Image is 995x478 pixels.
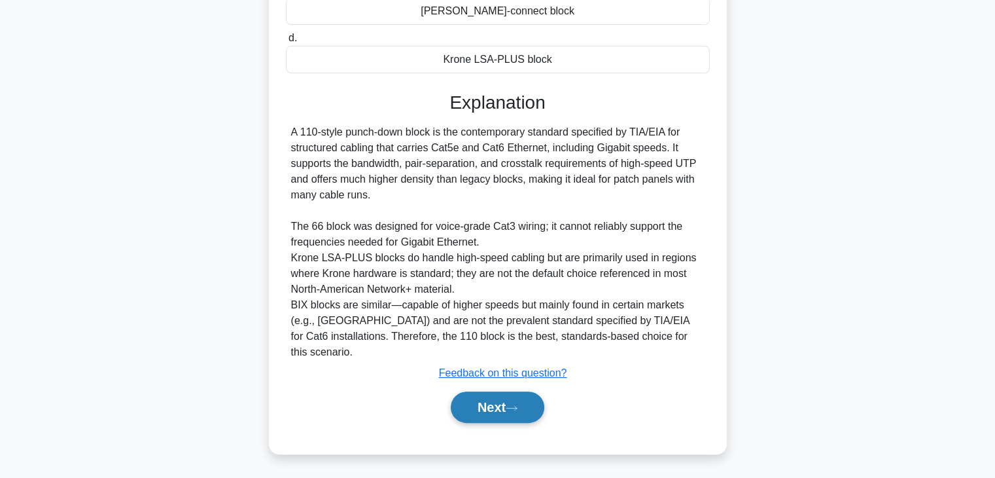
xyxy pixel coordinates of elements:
div: Krone LSA-PLUS block [286,46,710,73]
div: A 110-style punch-down block is the contemporary standard specified by TIA/EIA for structured cab... [291,124,705,360]
span: d. [288,32,297,43]
button: Next [451,392,544,423]
h3: Explanation [294,92,702,114]
a: Feedback on this question? [439,367,567,378]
